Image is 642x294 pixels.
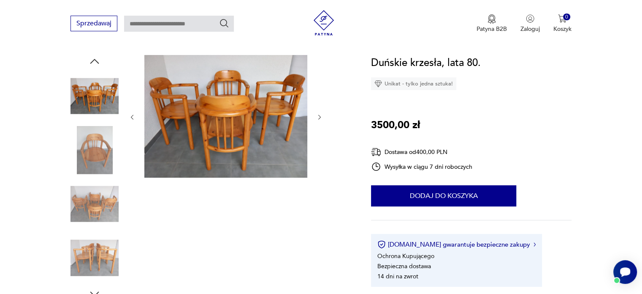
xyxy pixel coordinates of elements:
img: Patyna - sklep z meblami i dekoracjami vintage [311,10,336,36]
p: 3500,00 zł [371,117,420,133]
a: Sprzedawaj [70,21,117,27]
button: Zaloguj [520,14,540,33]
img: Ikona dostawy [371,147,381,157]
img: Ikona strzałki w prawo [534,242,536,247]
img: Zdjęcie produktu Duńskie krzesła, lata 80. [144,55,307,178]
div: Wysyłka w ciągu 7 dni roboczych [371,162,472,172]
img: Ikona diamentu [374,80,382,88]
li: 14 dni na zwrot [377,272,418,280]
div: 0 [563,14,570,21]
button: Dodaj do koszyka [371,185,516,206]
button: Sprzedawaj [70,16,117,31]
div: Unikat - tylko jedna sztuka! [371,77,456,90]
li: Ochrona Kupującego [377,252,434,260]
img: Ikona certyfikatu [377,240,386,249]
a: Ikona medaluPatyna B2B [477,14,507,33]
img: Ikona medalu [488,14,496,24]
li: Bezpieczna dostawa [377,262,431,270]
p: Koszyk [553,25,572,33]
img: Zdjęcie produktu Duńskie krzesła, lata 80. [70,72,119,120]
button: 0Koszyk [553,14,572,33]
button: Patyna B2B [477,14,507,33]
img: Zdjęcie produktu Duńskie krzesła, lata 80. [70,126,119,174]
img: Ikonka użytkownika [526,14,534,23]
p: Patyna B2B [477,25,507,33]
h1: Duńskie krzesła, lata 80. [371,55,481,71]
iframe: Smartsupp widget button [613,260,637,284]
img: Ikona koszyka [558,14,566,23]
p: Zaloguj [520,25,540,33]
img: Zdjęcie produktu Duńskie krzesła, lata 80. [70,234,119,282]
img: Zdjęcie produktu Duńskie krzesła, lata 80. [70,180,119,228]
button: Szukaj [219,18,229,28]
button: [DOMAIN_NAME] gwarantuje bezpieczne zakupy [377,240,536,249]
div: Dostawa od 400,00 PLN [371,147,472,157]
